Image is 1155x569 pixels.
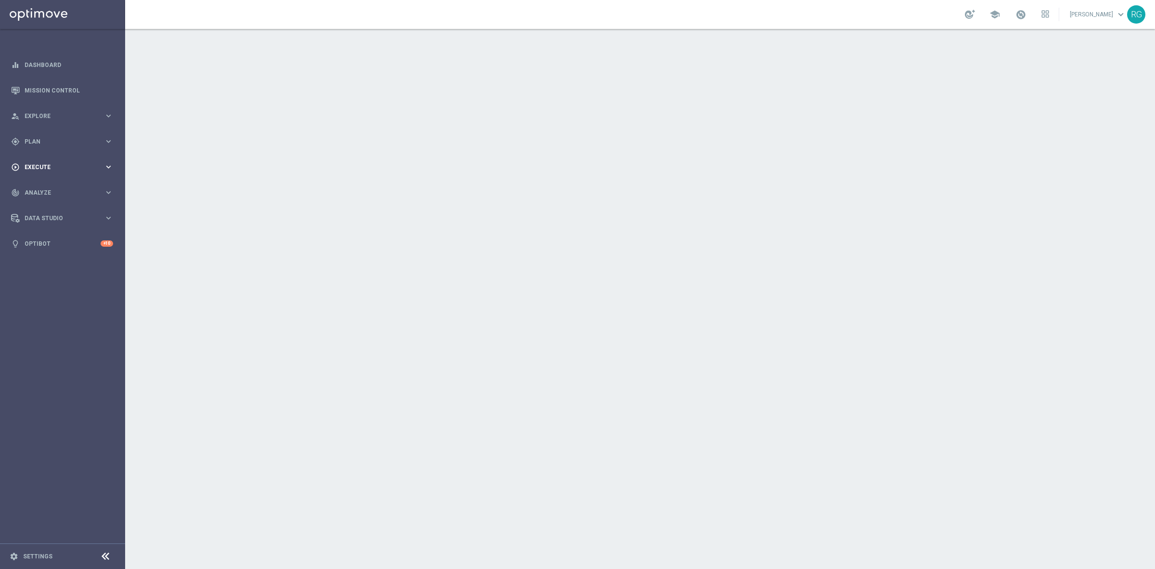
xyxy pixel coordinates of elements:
[25,164,104,170] span: Execute
[989,9,1000,20] span: school
[11,163,104,172] div: Execute
[10,552,18,561] i: settings
[25,190,104,196] span: Analyze
[11,137,104,146] div: Plan
[25,231,101,256] a: Optibot
[25,113,104,119] span: Explore
[11,240,114,248] button: lightbulb Optibot +10
[101,240,113,247] div: +10
[11,163,114,171] button: play_circle_outline Execute keyboard_arrow_right
[11,214,114,222] button: Data Studio keyboard_arrow_right
[104,162,113,172] i: keyboard_arrow_right
[104,188,113,197] i: keyboard_arrow_right
[25,52,113,78] a: Dashboard
[11,239,20,248] i: lightbulb
[104,213,113,223] i: keyboard_arrow_right
[25,78,113,103] a: Mission Control
[11,138,114,146] button: gps_fixed Plan keyboard_arrow_right
[11,231,113,256] div: Optibot
[11,188,20,197] i: track_changes
[104,137,113,146] i: keyboard_arrow_right
[11,112,104,120] div: Explore
[11,188,104,197] div: Analyze
[23,554,52,559] a: Settings
[104,111,113,120] i: keyboard_arrow_right
[11,112,114,120] button: person_search Explore keyboard_arrow_right
[11,163,20,172] i: play_circle_outline
[25,139,104,145] span: Plan
[11,137,20,146] i: gps_fixed
[11,61,114,69] button: equalizer Dashboard
[11,87,114,94] button: Mission Control
[1116,9,1126,20] span: keyboard_arrow_down
[11,78,113,103] div: Mission Control
[11,214,104,223] div: Data Studio
[11,52,113,78] div: Dashboard
[11,112,20,120] i: person_search
[1069,7,1127,22] a: [PERSON_NAME]keyboard_arrow_down
[25,215,104,221] span: Data Studio
[11,61,20,69] i: equalizer
[1127,5,1145,24] div: RG
[11,189,114,197] button: track_changes Analyze keyboard_arrow_right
